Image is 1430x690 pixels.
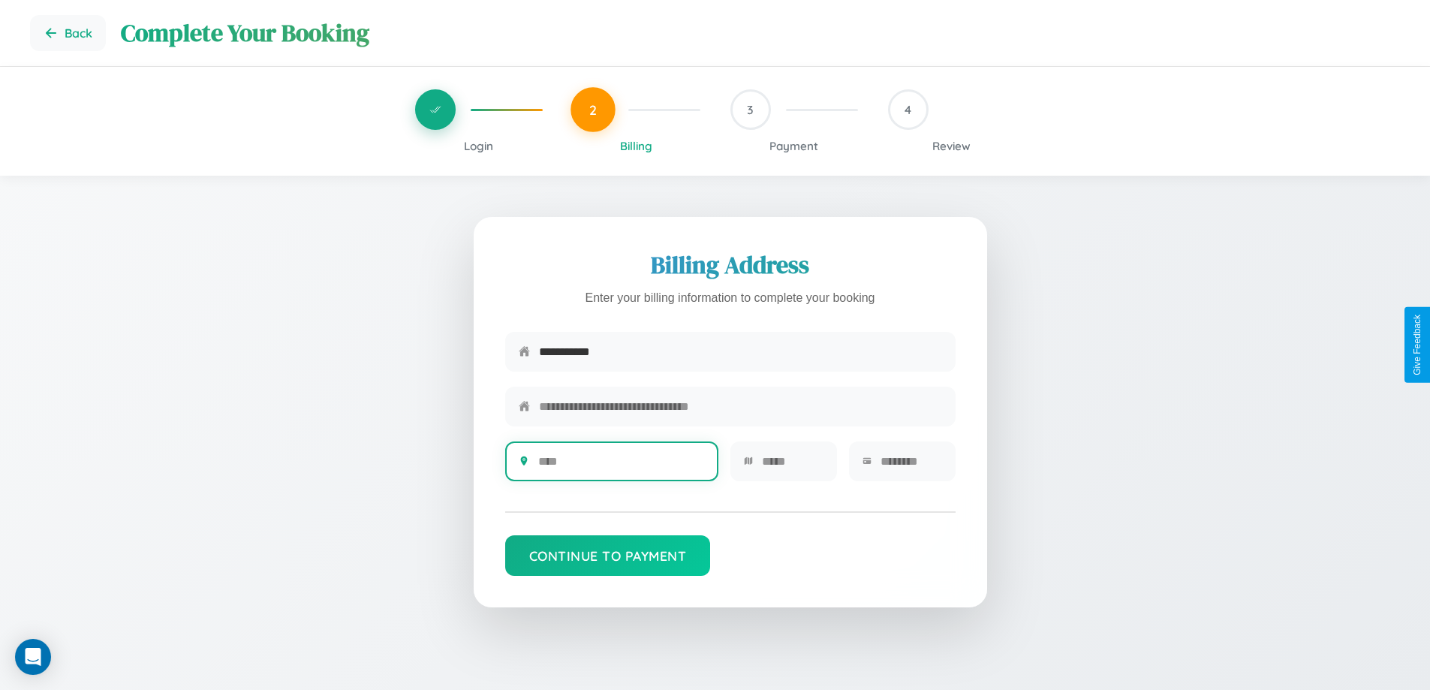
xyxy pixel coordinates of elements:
span: 4 [905,102,911,117]
h1: Complete Your Booking [121,17,1400,50]
div: Give Feedback [1412,315,1422,375]
span: Billing [620,139,652,153]
span: Review [932,139,971,153]
span: 2 [589,101,597,118]
span: Login [464,139,493,153]
div: Open Intercom Messenger [15,639,51,675]
span: 3 [747,102,754,117]
p: Enter your billing information to complete your booking [505,288,956,309]
button: Go back [30,15,106,51]
span: Payment [769,139,818,153]
h2: Billing Address [505,249,956,282]
button: Continue to Payment [505,535,711,576]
